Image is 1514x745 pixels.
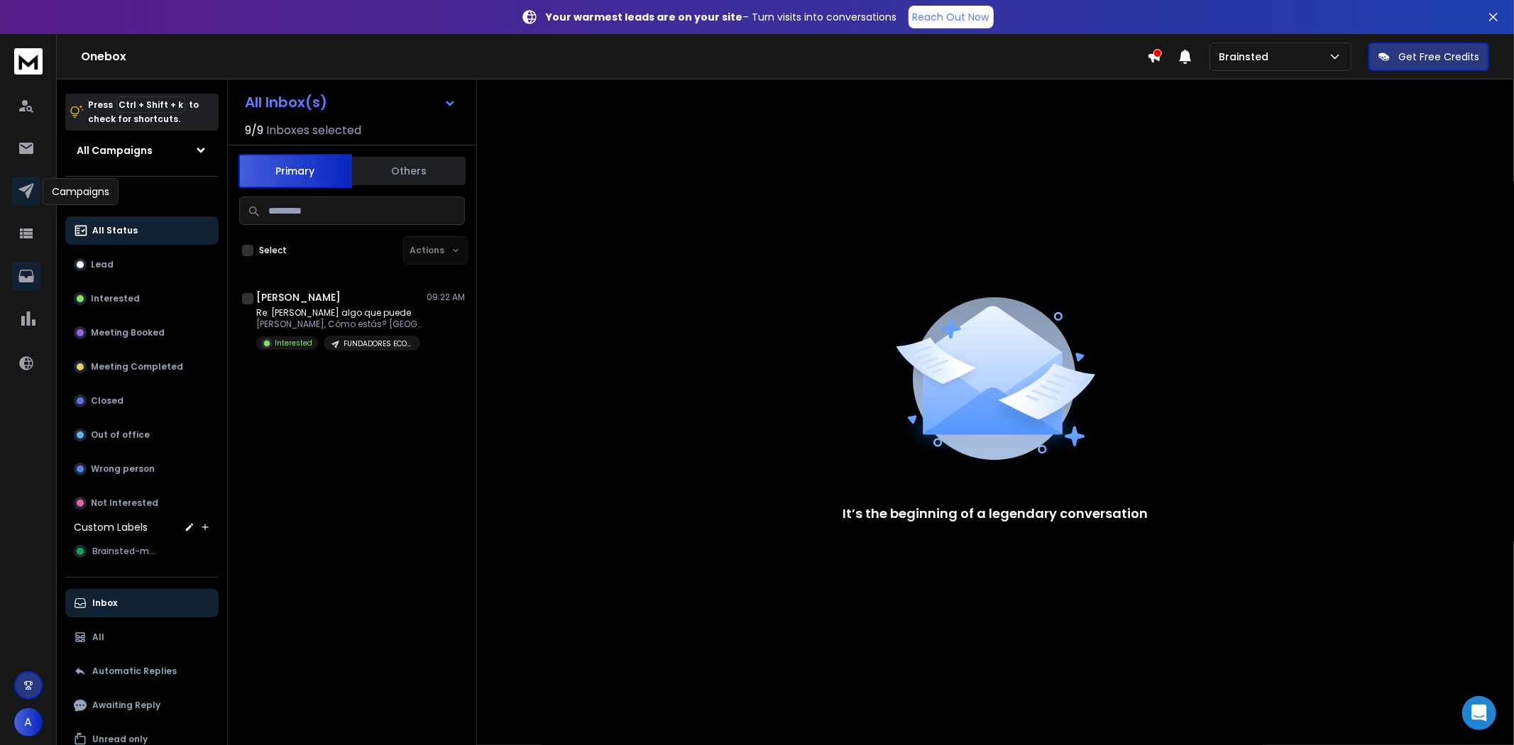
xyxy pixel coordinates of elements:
p: [PERSON_NAME], Cómo estás? [GEOGRAPHIC_DATA] [256,319,427,330]
div: Open Intercom Messenger [1462,696,1496,730]
p: Not Interested [91,497,158,509]
p: Brainsted [1219,50,1274,64]
p: Wrong person [91,463,155,475]
button: Automatic Replies [65,657,219,685]
h1: All Inbox(s) [245,95,327,109]
p: 09:22 AM [427,292,465,303]
p: Closed [91,395,124,407]
label: Select [259,245,287,256]
p: Interested [91,293,140,304]
h3: Custom Labels [74,520,148,534]
button: All Status [65,216,219,245]
h1: [PERSON_NAME] [256,290,341,304]
p: Re: [PERSON_NAME] algo que puede [256,307,427,319]
a: Reach Out Now [909,6,994,28]
button: Not Interested [65,489,219,517]
button: Meeting Completed [65,353,219,381]
button: Brainsted-man [65,537,219,565]
h3: Inboxes selected [266,122,361,139]
button: Meeting Booked [65,319,219,347]
p: All [92,631,104,643]
p: Meeting Booked [91,327,165,338]
h1: All Campaigns [77,143,153,158]
h3: Filters [65,188,219,208]
button: Inbox [65,589,219,617]
button: Lead [65,250,219,279]
button: Awaiting Reply [65,691,219,719]
p: Out of office [91,429,150,441]
p: Lead [91,259,114,270]
button: Interested [65,285,219,313]
button: A [14,708,43,736]
h1: Onebox [81,48,1147,65]
span: Ctrl + Shift + k [116,96,185,113]
p: Press to check for shortcuts. [88,98,199,126]
img: logo [14,48,43,74]
button: All [65,623,219,651]
button: Closed [65,387,219,415]
div: Campaigns [43,178,119,205]
p: Meeting Completed [91,361,183,372]
strong: Your warmest leads are on your site [547,10,743,24]
button: Out of office [65,421,219,449]
p: It’s the beginning of a legendary conversation [843,504,1148,524]
p: – Turn visits into conversations [547,10,897,24]
span: Brainsted-man [92,546,160,557]
p: Reach Out Now [913,10,989,24]
button: All Campaigns [65,136,219,165]
p: Inbox [92,597,117,609]
p: Get Free Credits [1398,50,1479,64]
button: All Inbox(s) [234,88,468,116]
p: Interested [275,338,312,348]
span: 9 / 9 [245,122,263,139]
p: Automatic Replies [92,666,177,677]
p: All Status [92,225,138,236]
button: Primary [238,154,352,188]
p: FUNDADORES ECOM - RETAIL [344,338,412,349]
button: Get Free Credits [1368,43,1489,71]
button: Wrong person [65,455,219,483]
button: Others [352,155,466,187]
p: Unread only [92,734,148,745]
p: Awaiting Reply [92,700,160,711]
